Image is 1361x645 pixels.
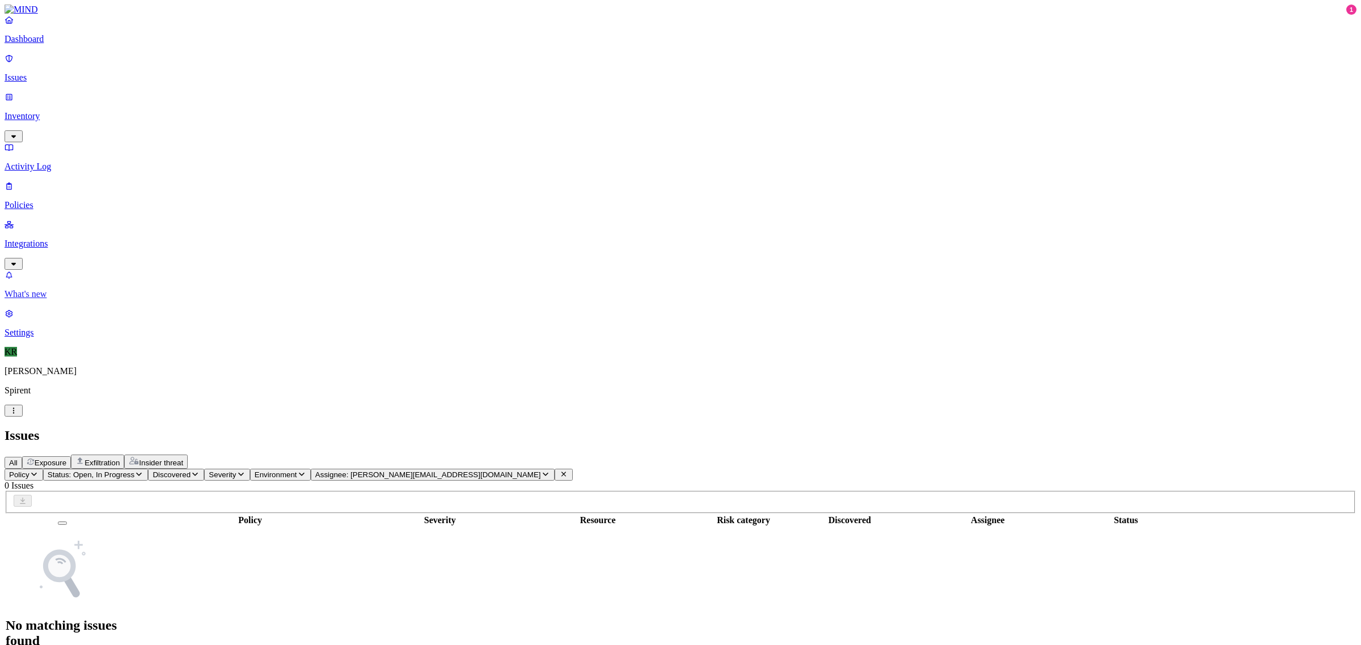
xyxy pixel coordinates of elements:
[5,428,1356,443] h2: Issues
[121,515,379,525] div: Policy
[5,200,1356,210] p: Policies
[48,470,134,479] span: Status: Open, In Progress
[5,111,1356,121] p: Inventory
[9,459,18,467] span: All
[698,515,789,525] div: Risk category
[5,53,1356,83] a: Issues
[5,289,1356,299] p: What's new
[5,385,1356,396] p: Spirent
[5,366,1356,376] p: [PERSON_NAME]
[5,73,1356,83] p: Issues
[1068,515,1184,525] div: Status
[5,347,17,357] span: KR
[5,481,33,490] span: 0 Issues
[58,521,67,525] button: Select all
[5,34,1356,44] p: Dashboard
[792,515,908,525] div: Discovered
[5,142,1356,172] a: Activity Log
[1346,5,1356,15] div: 1
[5,219,1356,268] a: Integrations
[5,5,38,15] img: MIND
[5,92,1356,141] a: Inventory
[910,515,1066,525] div: Assignee
[5,162,1356,172] p: Activity Log
[28,536,96,604] img: NoSearchResult
[139,459,183,467] span: Insider threat
[255,470,297,479] span: Environment
[315,470,541,479] span: Assignee: [PERSON_NAME][EMAIL_ADDRESS][DOMAIN_NAME]
[5,308,1356,338] a: Settings
[5,270,1356,299] a: What's new
[5,5,1356,15] a: MIND
[153,470,191,479] span: Discovered
[382,515,498,525] div: Severity
[84,459,120,467] span: Exfiltration
[5,239,1356,249] p: Integrations
[209,470,236,479] span: Severity
[9,470,29,479] span: Policy
[5,15,1356,44] a: Dashboard
[5,181,1356,210] a: Policies
[5,328,1356,338] p: Settings
[500,515,695,525] div: Resource
[35,459,66,467] span: Exposure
